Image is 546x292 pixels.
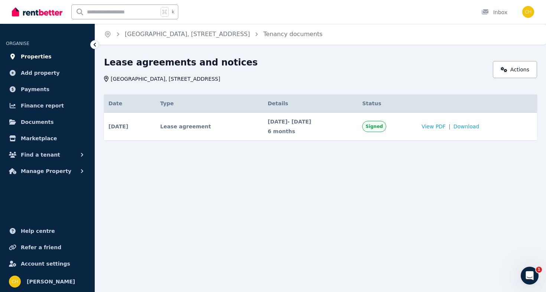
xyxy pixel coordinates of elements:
[481,9,507,16] div: Inbox
[6,82,89,97] a: Payments
[9,276,21,288] img: Christina Hutchinson
[156,113,263,141] td: Lease agreement
[21,68,60,77] span: Add property
[27,277,75,286] span: [PERSON_NAME]
[21,243,61,252] span: Refer a friend
[156,94,263,113] th: Type
[263,94,358,113] th: Details
[125,31,250,38] a: [GEOGRAPHIC_DATA], [STREET_ADDRESS]
[521,267,539,285] iframe: Intercom live chat
[6,147,89,162] button: Find a tenant
[6,256,89,271] a: Account settings
[263,31,322,38] a: Tenancy documents
[21,52,52,61] span: Properties
[111,75,220,83] span: [GEOGRAPHIC_DATA], [STREET_ADDRESS]
[21,85,49,94] span: Payments
[21,227,55,235] span: Help centre
[6,49,89,64] a: Properties
[6,98,89,113] a: Finance report
[6,131,89,146] a: Marketplace
[268,118,354,125] span: [DATE] - [DATE]
[365,123,383,129] span: Signed
[536,267,542,273] span: 1
[108,123,128,130] span: [DATE]
[21,118,54,126] span: Documents
[454,123,480,130] span: Download
[21,134,57,143] span: Marketplace
[21,259,70,268] span: Account settings
[268,128,354,135] span: 6 months
[104,57,258,68] h1: Lease agreements and notices
[21,150,60,159] span: Find a tenant
[21,167,71,176] span: Manage Property
[6,115,89,129] a: Documents
[449,123,451,130] span: |
[172,9,174,15] span: k
[6,224,89,238] a: Help centre
[6,164,89,179] button: Manage Property
[6,65,89,80] a: Add property
[21,101,64,110] span: Finance report
[104,94,156,113] th: Date
[6,240,89,255] a: Refer a friend
[522,6,534,18] img: Christina Hutchinson
[12,6,62,17] img: RentBetter
[6,41,29,46] span: ORGANISE
[422,123,446,130] span: View PDF
[95,24,331,45] nav: Breadcrumb
[358,94,417,113] th: Status
[493,61,537,78] a: Actions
